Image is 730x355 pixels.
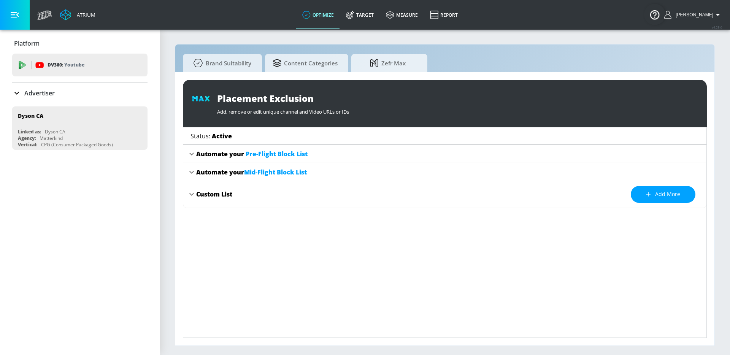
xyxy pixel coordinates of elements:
div: DV360: Youtube [12,54,148,76]
span: Brand Suitability [190,54,251,72]
div: Atrium [74,11,95,18]
div: Dyson CALinked as:Dyson CAAgency:MatterkindVertical:CPG (Consumer Packaged Goods) [12,106,148,150]
span: Add more [646,190,680,199]
a: Report [424,1,464,29]
div: Placement Exclusion [217,92,698,105]
span: [PERSON_NAME] [673,12,713,17]
span: Pre-Flight Block List [246,150,308,158]
p: DV360: [48,61,84,69]
div: Dyson CA [18,112,43,119]
span: Zefr Max [359,54,417,72]
div: Matterkind [40,135,63,141]
div: Automate your Pre-Flight Block List [183,145,706,163]
button: [PERSON_NAME] [664,10,722,19]
span: Mid-Flight Block List [244,168,307,176]
div: Advertiser [12,82,148,104]
div: Automate your [196,168,307,176]
div: Add, remove or edit unique channel and Video URLs or IDs [217,105,698,115]
div: Custom List [196,190,232,198]
p: Youtube [64,61,84,69]
div: CPG (Consumer Packaged Goods) [41,141,113,148]
div: Dyson CA [45,128,65,135]
div: Linked as: [18,128,41,135]
a: optimize [296,1,340,29]
div: Automate your [196,150,308,158]
a: Target [340,1,380,29]
div: Automate yourMid-Flight Block List [183,163,706,181]
span: v 4.28.0 [712,25,722,29]
p: Platform [14,39,40,48]
div: Platform [12,33,148,54]
span: Content Categories [273,54,338,72]
button: Open Resource Center [644,4,665,25]
a: Atrium [60,9,95,21]
a: measure [380,1,424,29]
span: Active [212,132,232,140]
button: Add more [631,186,695,203]
div: Status: [190,132,232,140]
div: Custom ListAdd more [183,181,706,208]
div: Vertical: [18,141,37,148]
p: Advertiser [24,89,55,97]
div: Agency: [18,135,36,141]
